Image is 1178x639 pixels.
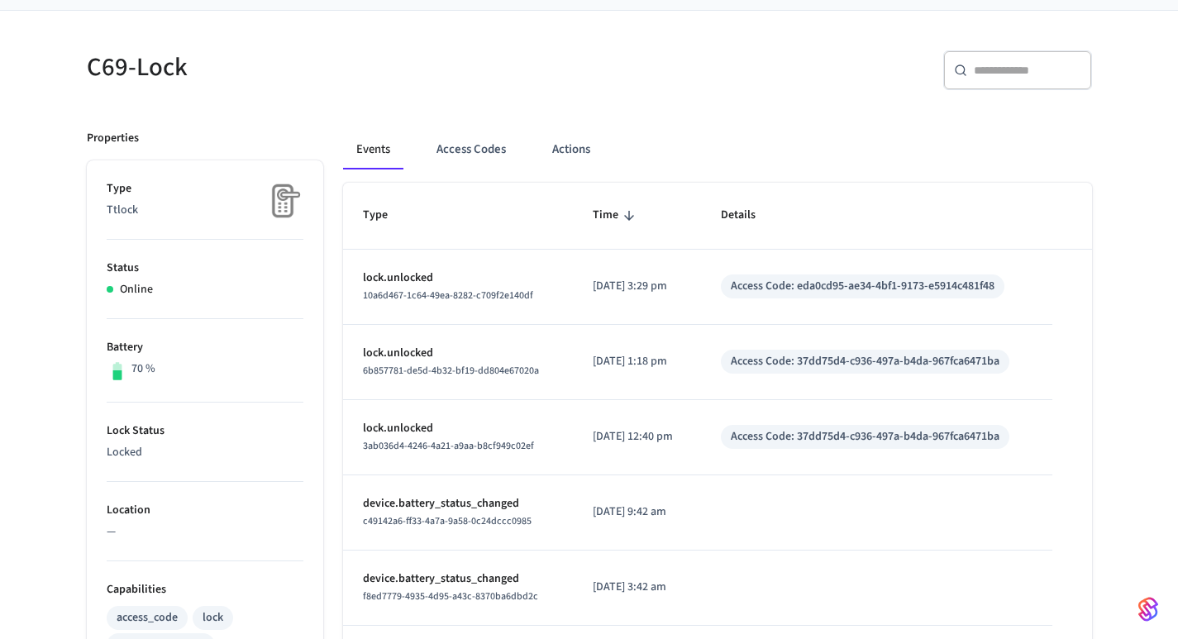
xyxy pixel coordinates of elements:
[262,180,303,222] img: Placeholder Lock Image
[363,570,554,588] p: device.battery_status_changed
[107,202,303,219] p: Ttlock
[363,589,538,603] span: f8ed7779-4935-4d95-a43c-8370ba6dbd2c
[593,353,681,370] p: [DATE] 1:18 pm
[343,130,403,169] button: Events
[107,180,303,198] p: Type
[343,130,1092,169] div: ant example
[107,523,303,541] p: —
[107,260,303,277] p: Status
[593,503,681,521] p: [DATE] 9:42 am
[87,50,579,84] h5: C69-Lock
[593,428,681,446] p: [DATE] 12:40 pm
[423,130,519,169] button: Access Codes
[107,444,303,461] p: Locked
[363,269,554,287] p: lock.unlocked
[107,502,303,519] p: Location
[203,609,223,627] div: lock
[120,281,153,298] p: Online
[593,579,681,596] p: [DATE] 3:42 am
[363,289,533,303] span: 10a6d467-1c64-49ea-8282-c709f2e140df
[107,422,303,440] p: Lock Status
[87,130,139,147] p: Properties
[721,203,777,228] span: Details
[363,420,554,437] p: lock.unlocked
[107,581,303,598] p: Capabilities
[731,353,999,370] div: Access Code: 37dd75d4-c936-497a-b4da-967fca6471ba
[363,364,539,378] span: 6b857781-de5d-4b32-bf19-dd804e67020a
[363,439,534,453] span: 3ab036d4-4246-4a21-a9aa-b8cf949c02ef
[539,130,603,169] button: Actions
[593,278,681,295] p: [DATE] 3:29 pm
[593,203,640,228] span: Time
[1138,596,1158,622] img: SeamLogoGradient.69752ec5.svg
[107,339,303,356] p: Battery
[117,609,178,627] div: access_code
[363,203,409,228] span: Type
[731,428,999,446] div: Access Code: 37dd75d4-c936-497a-b4da-967fca6471ba
[363,495,554,513] p: device.battery_status_changed
[363,345,554,362] p: lock.unlocked
[363,514,532,528] span: c49142a6-ff33-4a7a-9a58-0c24dccc0985
[131,360,155,378] p: 70 %
[731,278,994,295] div: Access Code: eda0cd95-ae34-4bf1-9173-e5914c481f48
